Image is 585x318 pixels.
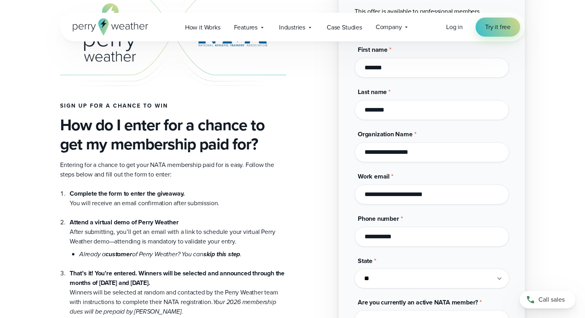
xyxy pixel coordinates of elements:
[234,23,257,32] span: Features
[327,23,362,32] span: Case Studies
[376,22,402,32] span: Company
[70,218,179,227] strong: Attend a virtual demo of Perry Weather
[358,45,388,54] span: First name
[358,172,390,181] span: Work email
[485,22,511,32] span: Try it free
[476,18,520,37] a: Try it free
[279,23,305,32] span: Industries
[358,298,478,307] span: Are you currently an active NATA member?
[60,116,286,154] h3: How do I enter for a chance to get my membership paid for?
[70,189,185,198] strong: Complete the form to enter the giveaway.
[538,295,565,304] span: Call sales
[358,130,413,139] span: Organization Name
[70,259,286,316] li: Winners will be selected at random and contacted by the Perry Weather team with instructions to c...
[70,269,285,287] strong: That’s it! You’re entered. Winners will be selected and announced through the months of [DATE] an...
[520,291,575,308] a: Call sales
[446,22,463,31] span: Log in
[60,160,286,179] p: Entering for a chance to get your NATA membership paid for is easy. Follow the steps below and fi...
[203,249,240,259] strong: skip this step
[105,249,132,259] strong: customer
[358,87,387,96] span: Last name
[70,208,286,259] li: After submitting, you’ll get an email with a link to schedule your virtual Perry Weather demo—att...
[446,22,463,32] a: Log in
[70,297,276,316] em: Your 2026 membership dues will be prepaid by [PERSON_NAME].
[178,19,227,35] a: How it Works
[320,19,369,35] a: Case Studies
[358,256,372,265] span: State
[185,23,220,32] span: How it Works
[79,249,242,259] em: Already a of Perry Weather? You can .
[70,189,286,208] li: You will receive an email confirmation after submission.
[60,103,286,109] h4: Sign up for a chance to win
[358,214,399,223] span: Phone number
